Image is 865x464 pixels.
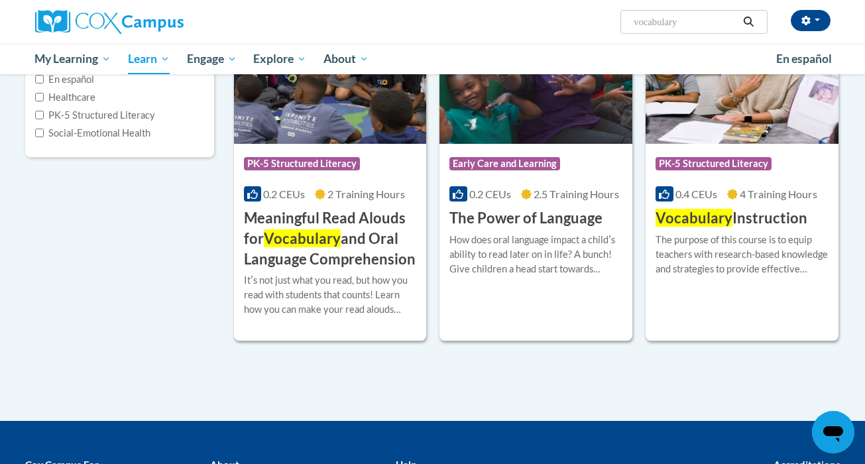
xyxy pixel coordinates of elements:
a: Cox Campus [35,10,287,34]
div: The purpose of this course is to equip teachers with research-based knowledge and strategies to p... [656,233,829,276]
input: Checkbox for Options [35,111,44,119]
span: Vocabulary [264,229,341,247]
span: PK-5 Structured Literacy [244,157,360,170]
img: Course Logo [234,9,427,144]
div: How does oral language impact a childʹs ability to read later on in life? A bunch! Give children ... [449,233,622,276]
a: Explore [245,44,315,74]
a: My Learning [27,44,120,74]
div: Itʹs not just what you read, but how you read with students that counts! Learn how you can make y... [244,273,417,317]
span: Engage [187,51,237,67]
h3: Meaningful Read Alouds for and Oral Language Comprehension [244,208,417,269]
label: PK-5 Structured Literacy [35,108,155,123]
span: Explore [253,51,306,67]
img: Course Logo [439,9,632,144]
a: Course LogoEarly Care and Learning0.2 CEUs2.5 Training Hours The Power of LanguageHow does oral l... [439,9,632,341]
span: Vocabulary [656,209,732,227]
label: Healthcare [35,90,95,105]
h3: The Power of Language [449,208,603,229]
span: My Learning [34,51,111,67]
a: About [315,44,377,74]
input: Search Courses [632,14,738,30]
button: Search [738,14,758,30]
span: Learn [128,51,170,67]
h3: Instruction [656,208,807,229]
span: En español [776,52,832,66]
a: Course LogoPK-5 Structured Literacy0.4 CEUs4 Training Hours VocabularyInstructionThe purpose of t... [646,9,838,341]
span: About [323,51,369,67]
span: 2 Training Hours [327,188,405,200]
span: PK-5 Structured Literacy [656,157,772,170]
img: Course Logo [646,9,838,144]
span: 4 Training Hours [740,188,817,200]
span: Early Care and Learning [449,157,560,170]
a: Learn [119,44,178,74]
button: Account Settings [791,10,831,31]
span: 0.4 CEUs [675,188,717,200]
input: Checkbox for Options [35,93,44,101]
label: En español [35,72,94,87]
a: En español [768,45,840,73]
div: Main menu [15,44,850,74]
span: 2.5 Training Hours [534,188,619,200]
img: Cox Campus [35,10,184,34]
span: 0.2 CEUs [263,188,305,200]
input: Checkbox for Options [35,75,44,84]
iframe: Button to launch messaging window [812,411,854,453]
span: 0.2 CEUs [469,188,511,200]
a: Course LogoPK-5 Structured Literacy0.2 CEUs2 Training Hours Meaningful Read Alouds forVocabularya... [234,9,427,341]
a: Engage [178,44,245,74]
input: Checkbox for Options [35,129,44,137]
label: Social-Emotional Health [35,126,150,141]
